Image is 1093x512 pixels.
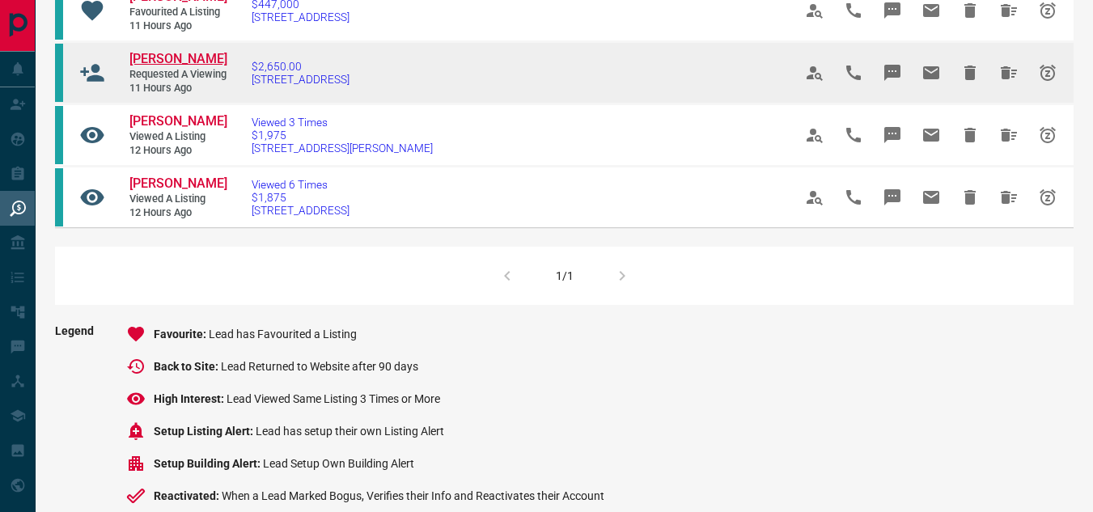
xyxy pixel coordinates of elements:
[989,116,1028,154] span: Hide All from Suleyman Begenjov
[252,142,433,154] span: [STREET_ADDRESS][PERSON_NAME]
[55,106,63,164] div: condos.ca
[129,176,227,193] a: [PERSON_NAME]
[873,178,912,217] span: Message
[834,116,873,154] span: Call
[1028,116,1067,154] span: Snooze
[129,82,227,95] span: 11 hours ago
[989,178,1028,217] span: Hide All from Suleyman Begenjov
[129,6,227,19] span: Favourited a Listing
[129,51,227,68] a: [PERSON_NAME]
[912,53,951,92] span: Email
[252,178,350,191] span: Viewed 6 Times
[873,116,912,154] span: Message
[209,328,357,341] span: Lead has Favourited a Listing
[252,116,433,154] a: Viewed 3 Times$1,975[STREET_ADDRESS][PERSON_NAME]
[227,392,440,405] span: Lead Viewed Same Listing 3 Times or More
[252,116,433,129] span: Viewed 3 Times
[154,360,221,373] span: Back to Site
[221,360,418,373] span: Lead Returned to Website after 90 days
[252,178,350,217] a: Viewed 6 Times$1,875[STREET_ADDRESS]
[129,113,227,130] a: [PERSON_NAME]
[154,425,256,438] span: Setup Listing Alert
[154,489,222,502] span: Reactivated
[989,53,1028,92] span: Hide All from Yasaman Yasoubi
[912,178,951,217] span: Email
[154,328,209,341] span: Favourite
[556,269,574,282] div: 1/1
[834,53,873,92] span: Call
[1028,178,1067,217] span: Snooze
[912,116,951,154] span: Email
[252,60,350,86] a: $2,650.00[STREET_ADDRESS]
[252,60,350,73] span: $2,650.00
[222,489,604,502] span: When a Lead Marked Bogus, Verifies their Info and Reactivates their Account
[951,116,989,154] span: Hide
[129,193,227,206] span: Viewed a Listing
[129,176,227,191] span: [PERSON_NAME]
[252,11,350,23] span: [STREET_ADDRESS]
[795,53,834,92] span: View Profile
[873,53,912,92] span: Message
[129,19,227,33] span: 11 hours ago
[129,144,227,158] span: 12 hours ago
[154,392,227,405] span: High Interest
[256,425,444,438] span: Lead has setup their own Listing Alert
[951,178,989,217] span: Hide
[154,457,263,470] span: Setup Building Alert
[252,191,350,204] span: $1,875
[129,206,227,220] span: 12 hours ago
[252,204,350,217] span: [STREET_ADDRESS]
[129,113,227,129] span: [PERSON_NAME]
[55,44,63,102] div: condos.ca
[263,457,414,470] span: Lead Setup Own Building Alert
[795,178,834,217] span: View Profile
[252,73,350,86] span: [STREET_ADDRESS]
[129,68,227,82] span: Requested a Viewing
[795,116,834,154] span: View Profile
[252,129,433,142] span: $1,975
[129,130,227,144] span: Viewed a Listing
[55,168,63,226] div: condos.ca
[129,51,227,66] span: [PERSON_NAME]
[834,178,873,217] span: Call
[951,53,989,92] span: Hide
[1028,53,1067,92] span: Snooze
